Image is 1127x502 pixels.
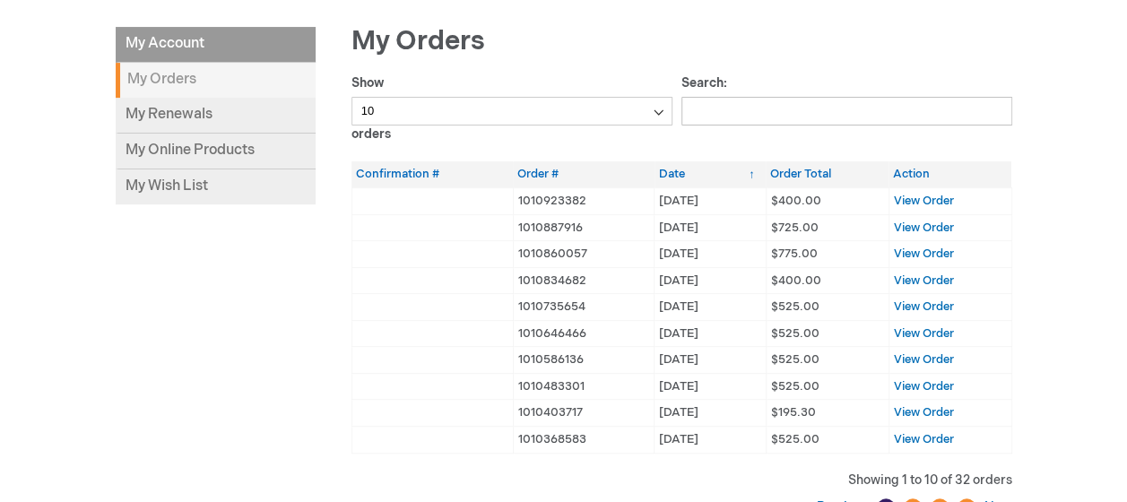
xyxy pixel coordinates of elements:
td: 1010887916 [513,214,654,241]
span: My Orders [351,25,485,57]
a: View Order [894,432,954,446]
span: $725.00 [771,221,819,235]
td: 1010646466 [513,320,654,347]
span: $525.00 [771,352,819,367]
td: [DATE] [655,267,767,294]
td: [DATE] [655,400,767,427]
td: [DATE] [655,294,767,321]
a: My Renewals [116,98,316,134]
a: View Order [894,326,954,341]
a: View Order [894,247,954,261]
a: View Order [894,194,954,208]
th: Action: activate to sort column ascending [889,161,1011,187]
a: View Order [894,273,954,288]
td: 1010834682 [513,267,654,294]
span: $195.30 [771,405,816,420]
div: Showing 1 to 10 of 32 orders [351,472,1012,489]
a: View Order [894,299,954,314]
td: 1010586136 [513,347,654,374]
td: 1010860057 [513,241,654,268]
span: $525.00 [771,299,819,314]
input: Search: [681,97,1012,125]
a: My Online Products [116,134,316,169]
label: Search: [681,75,1012,118]
td: 1010923382 [513,187,654,214]
td: [DATE] [655,427,767,454]
td: 1010735654 [513,294,654,321]
td: 1010483301 [513,373,654,400]
td: [DATE] [655,214,767,241]
span: $400.00 [771,194,821,208]
span: $525.00 [771,326,819,341]
td: 1010368583 [513,427,654,454]
td: [DATE] [655,187,767,214]
a: View Order [894,352,954,367]
a: My Wish List [116,169,316,204]
a: View Order [894,379,954,394]
span: $775.00 [771,247,818,261]
span: $525.00 [771,432,819,446]
span: $400.00 [771,273,821,288]
td: 1010403717 [513,400,654,427]
th: Order Total: activate to sort column ascending [766,161,889,187]
strong: My Orders [116,63,316,98]
a: View Order [894,405,954,420]
th: Confirmation #: activate to sort column ascending [351,161,513,187]
select: Showorders [351,97,673,125]
label: Show orders [351,75,673,142]
a: View Order [894,221,954,235]
th: Date: activate to sort column ascending [655,161,767,187]
td: [DATE] [655,241,767,268]
span: $525.00 [771,379,819,394]
td: [DATE] [655,320,767,347]
td: [DATE] [655,347,767,374]
td: [DATE] [655,373,767,400]
th: Order #: activate to sort column ascending [513,161,654,187]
